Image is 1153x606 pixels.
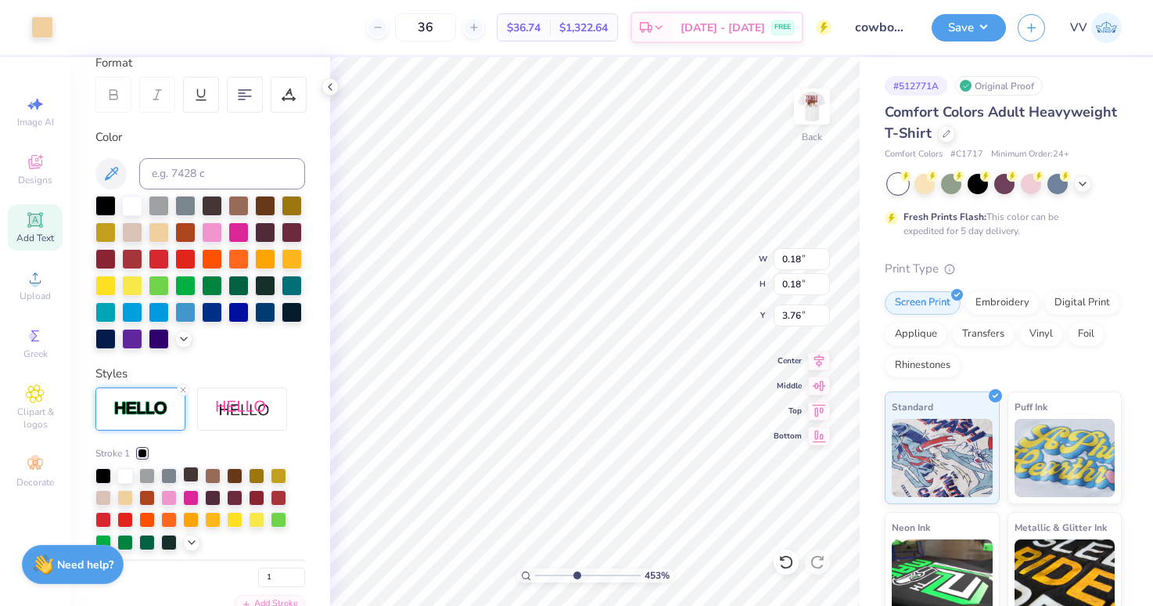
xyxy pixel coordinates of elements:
button: Save [932,14,1006,41]
span: Comfort Colors Adult Heavyweight T-Shirt [885,103,1117,142]
span: Image AI [17,116,54,128]
img: Standard [892,419,993,497]
img: Stroke [113,400,168,418]
span: $1,322.64 [559,20,608,36]
input: e.g. 7428 c [139,158,305,189]
span: Designs [18,174,52,186]
div: Format [95,54,307,72]
strong: Need help? [57,557,113,572]
div: Transfers [952,323,1015,346]
div: This color can be expedited for 5 day delivery. [903,210,1096,238]
div: Digital Print [1044,291,1120,315]
span: FREE [774,22,791,33]
span: Upload [20,290,51,302]
span: Center [774,355,802,366]
img: Back [796,91,828,122]
span: VV [1070,19,1087,37]
span: Add Text [16,232,54,244]
div: Original Proof [955,76,1043,96]
div: # 512771A [885,76,947,96]
span: Puff Ink [1015,399,1047,415]
div: Screen Print [885,291,961,315]
span: # C1717 [950,148,983,161]
span: Clipart & logos [8,406,63,431]
span: Decorate [16,476,54,489]
span: Comfort Colors [885,148,943,161]
span: $36.74 [507,20,541,36]
span: [DATE] - [DATE] [681,20,765,36]
span: Metallic & Glitter Ink [1015,519,1107,536]
div: Vinyl [1019,323,1063,346]
span: Top [774,406,802,417]
span: Minimum Order: 24 + [991,148,1069,161]
div: Styles [95,365,305,383]
div: Print Type [885,260,1122,278]
div: Foil [1068,323,1105,346]
div: Applique [885,323,947,346]
span: Middle [774,381,802,391]
span: Greek [23,348,48,360]
input: – – [395,13,456,41]
img: Shadow [215,399,270,419]
span: 453 % [645,568,670,583]
div: Embroidery [965,291,1040,315]
img: Puff Ink [1015,419,1115,497]
span: Neon Ink [892,519,930,536]
span: Standard [892,399,933,415]
span: Stroke 1 [95,446,130,460]
span: Bottom [774,431,802,442]
div: Back [802,130,822,144]
a: VV [1070,13,1122,43]
div: Rhinestones [885,354,961,377]
input: Untitled Design [843,12,920,43]
div: Color [95,128,305,146]
strong: Fresh Prints Flash: [903,211,986,223]
img: Via Villanueva [1091,13,1122,43]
